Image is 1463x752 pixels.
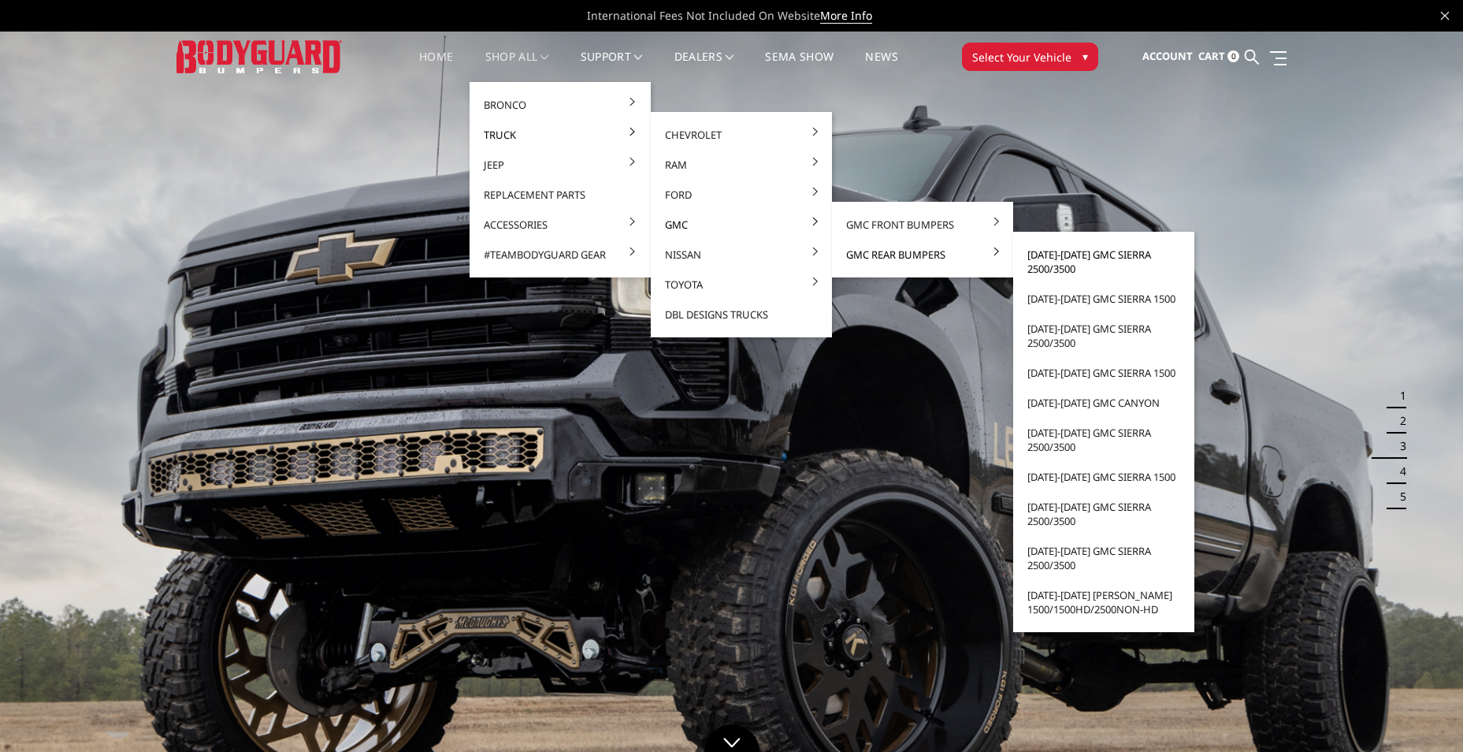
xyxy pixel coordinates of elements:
[1391,409,1406,434] button: 2 of 5
[476,120,644,150] a: Truck
[1391,384,1406,409] button: 1 of 5
[476,210,644,240] a: Accessories
[962,43,1098,71] button: Select Your Vehicle
[1019,314,1188,358] a: [DATE]-[DATE] GMC Sierra 2500/3500
[1384,676,1463,752] iframe: Chat Widget
[972,49,1071,65] span: Select Your Vehicle
[657,180,826,210] a: Ford
[765,51,834,82] a: SEMA Show
[1391,459,1406,484] button: 4 of 5
[657,150,826,180] a: Ram
[1082,48,1088,65] span: ▾
[476,240,644,270] a: #TeamBodyguard Gear
[657,300,826,329] a: DBL Designs Trucks
[476,90,644,120] a: Bronco
[838,210,1007,240] a: GMC Front Bumpers
[820,8,872,24] a: More Info
[1019,240,1188,284] a: [DATE]-[DATE] GMC Sierra 2500/3500
[476,150,644,180] a: Jeep
[476,180,644,210] a: Replacement Parts
[1019,462,1188,492] a: [DATE]-[DATE] GMC Sierra 1500
[657,240,826,270] a: Nissan
[657,120,826,150] a: Chevrolet
[674,51,734,82] a: Dealers
[1019,492,1188,536] a: [DATE]-[DATE] GMC Sierra 2500/3500
[1227,50,1239,62] span: 0
[1198,35,1239,78] a: Cart 0
[1019,536,1188,580] a: [DATE]-[DATE] GMC Sierra 2500/3500
[485,51,549,82] a: shop all
[704,724,759,752] a: Click to Down
[838,240,1007,270] a: GMC Rear Bumpers
[1142,35,1193,78] a: Account
[1019,580,1188,624] a: [DATE]-[DATE] [PERSON_NAME] 1500/1500HD/2500non-HD
[1019,418,1188,462] a: [DATE]-[DATE] GMC Sierra 2500/3500
[657,270,826,300] a: Toyota
[419,51,453,82] a: Home
[1198,49,1225,63] span: Cart
[1391,434,1406,460] button: 3 of 5
[176,40,342,73] img: BODYGUARD BUMPERS
[1019,284,1188,314] a: [DATE]-[DATE] GMC Sierra 1500
[657,210,826,240] a: GMC
[1142,49,1193,63] span: Account
[1019,388,1188,418] a: [DATE]-[DATE] GMC Canyon
[1391,484,1406,509] button: 5 of 5
[1019,358,1188,388] a: [DATE]-[DATE] GMC Sierra 1500
[865,51,897,82] a: News
[581,51,643,82] a: Support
